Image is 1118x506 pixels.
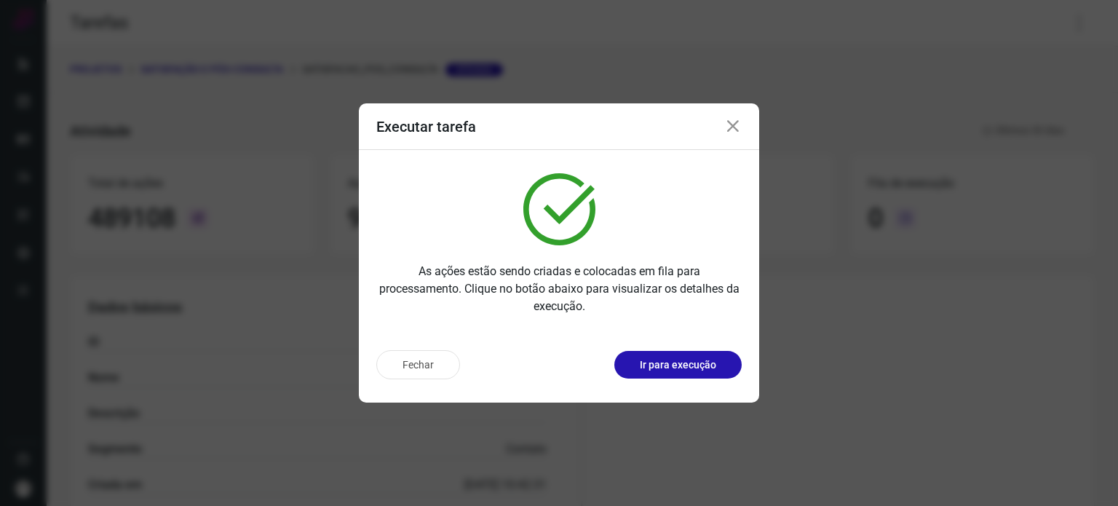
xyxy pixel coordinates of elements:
img: verified.svg [523,173,595,245]
button: Fechar [376,350,460,379]
button: Ir para execução [614,351,742,379]
p: As ações estão sendo criadas e colocadas em fila para processamento. Clique no botão abaixo para ... [376,263,742,315]
h3: Executar tarefa [376,118,476,135]
p: Ir para execução [640,357,716,373]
